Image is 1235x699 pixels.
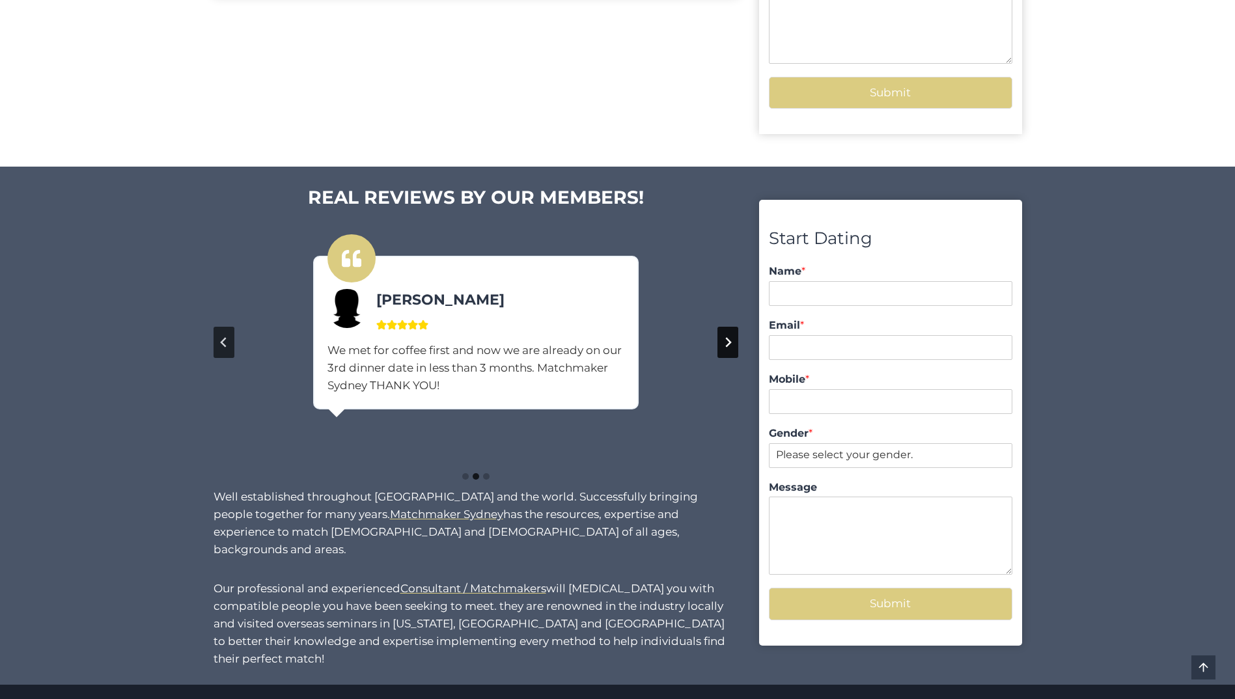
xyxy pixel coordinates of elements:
[483,473,490,480] button: Go to slide 3
[214,580,739,668] p: Our professional and experienced will [MEDICAL_DATA] you with compatible people you have been see...
[214,327,234,358] button: Previous slide
[390,508,503,521] a: Matchmaker Sydney
[473,473,479,480] button: Go to slide 2
[769,481,1012,495] label: Message
[1191,655,1215,679] a: Scroll to top
[769,373,1012,387] label: Mobile
[214,184,739,211] h2: REAL REVIEWS BY OUR MEMBERS!
[236,220,715,446] div: 2 of 3
[769,265,1012,279] label: Name
[769,389,1012,414] input: Mobile
[769,77,1012,109] button: Submit
[400,582,546,595] a: Consultant / Matchmakers
[327,289,367,328] img: femaleProfile-150x150.jpg
[214,471,739,482] ul: Select a slide to show
[769,588,1012,620] button: Submit
[327,342,624,395] div: We met for coffee first and now we are already on our 3rd dinner date in less than 3 months. Matc...
[717,327,738,358] button: Next slide
[769,225,1012,253] div: Start Dating
[769,427,1012,441] label: Gender
[462,473,469,480] button: Go to slide 1
[327,289,624,310] h4: [PERSON_NAME]
[214,488,739,559] p: Well established throughout [GEOGRAPHIC_DATA] and the world. Successfully bringing people togethe...
[769,319,1012,333] label: Email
